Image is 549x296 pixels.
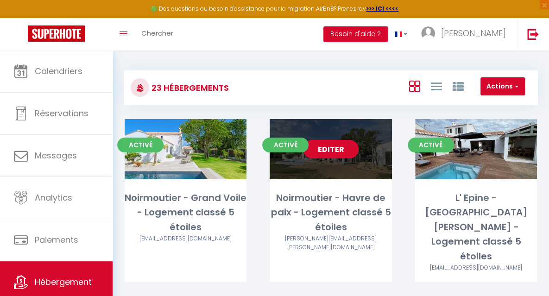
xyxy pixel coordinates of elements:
a: >>> ICI <<<< [366,5,398,13]
a: Chercher [134,18,180,50]
a: Vue en Box [409,78,420,94]
span: Activé [262,138,309,152]
span: Analytics [35,192,72,203]
span: [PERSON_NAME] [441,27,506,39]
h3: 23 Hébergements [149,77,229,98]
img: ... [421,26,435,40]
div: Noirmoutier - Grand Voile - Logement classé 5 étoiles [125,191,246,234]
img: Super Booking [28,25,85,42]
button: Besoin d'aide ? [323,26,388,42]
img: logout [527,28,539,40]
a: ... [PERSON_NAME] [414,18,517,50]
button: Actions [480,77,525,96]
span: Calendriers [35,65,82,77]
span: Chercher [141,28,173,38]
div: Airbnb [415,264,537,272]
span: Activé [408,138,454,152]
span: Paiements [35,234,78,246]
div: L' Epine - [GEOGRAPHIC_DATA][PERSON_NAME] - Logement classé 5 étoiles [415,191,537,264]
div: Airbnb [270,234,391,252]
a: Vue en Liste [430,78,442,94]
a: Editer [303,140,359,158]
span: Activé [117,138,164,152]
a: Vue par Groupe [452,78,463,94]
span: Hébergement [35,276,92,288]
span: Réservations [35,107,88,119]
span: Messages [35,150,77,161]
div: Airbnb [125,234,246,243]
div: Noirmoutier - Havre de paix - Logement classé 5 étoiles [270,191,391,234]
